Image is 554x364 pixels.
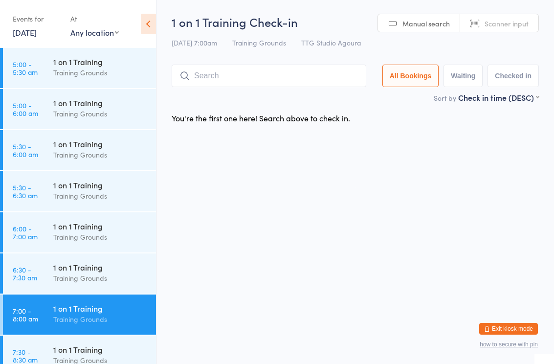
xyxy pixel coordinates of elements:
[3,212,156,252] a: 6:00 -7:00 am1 on 1 TrainingTraining Grounds
[13,307,38,322] time: 7:00 - 8:00 am
[172,113,350,123] div: You're the first one here! Search above to check in.
[53,273,148,284] div: Training Grounds
[13,11,61,27] div: Events for
[232,38,286,47] span: Training Grounds
[13,266,37,281] time: 6:30 - 7:30 am
[53,303,148,314] div: 1 on 1 Training
[3,253,156,294] a: 6:30 -7:30 am1 on 1 TrainingTraining Grounds
[13,27,37,38] a: [DATE]
[458,92,539,103] div: Check in time (DESC)
[70,11,119,27] div: At
[382,65,439,87] button: All Bookings
[13,183,38,199] time: 5:30 - 6:30 am
[3,130,156,170] a: 5:30 -6:00 am1 on 1 TrainingTraining Grounds
[172,38,217,47] span: [DATE] 7:00am
[485,19,529,28] span: Scanner input
[53,138,148,149] div: 1 on 1 Training
[53,56,148,67] div: 1 on 1 Training
[53,180,148,190] div: 1 on 1 Training
[53,221,148,231] div: 1 on 1 Training
[172,65,366,87] input: Search
[480,341,538,348] button: how to secure with pin
[53,190,148,202] div: Training Grounds
[402,19,450,28] span: Manual search
[488,65,539,87] button: Checked in
[479,323,538,335] button: Exit kiosk mode
[53,108,148,119] div: Training Grounds
[301,38,361,47] span: TTG Studio Agoura
[3,171,156,211] a: 5:30 -6:30 am1 on 1 TrainingTraining Grounds
[13,142,38,158] time: 5:30 - 6:00 am
[53,67,148,78] div: Training Grounds
[70,27,119,38] div: Any location
[172,14,539,30] h2: 1 on 1 Training Check-in
[53,97,148,108] div: 1 on 1 Training
[3,48,156,88] a: 5:00 -5:30 am1 on 1 TrainingTraining Grounds
[53,262,148,273] div: 1 on 1 Training
[13,225,38,240] time: 6:00 - 7:00 am
[13,60,38,76] time: 5:00 - 5:30 am
[53,314,148,325] div: Training Grounds
[3,295,156,335] a: 7:00 -8:00 am1 on 1 TrainingTraining Grounds
[443,65,483,87] button: Waiting
[53,149,148,160] div: Training Grounds
[53,344,148,355] div: 1 on 1 Training
[434,93,456,103] label: Sort by
[13,101,38,117] time: 5:00 - 6:00 am
[3,89,156,129] a: 5:00 -6:00 am1 on 1 TrainingTraining Grounds
[13,348,38,364] time: 7:30 - 8:30 am
[53,231,148,243] div: Training Grounds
